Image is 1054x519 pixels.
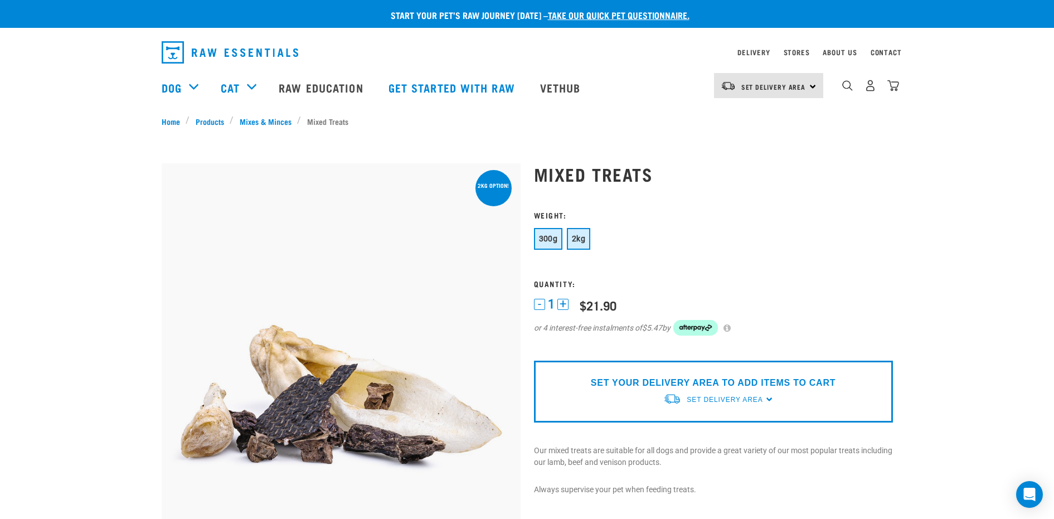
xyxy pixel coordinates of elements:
a: take our quick pet questionnaire. [548,12,689,17]
img: user.png [864,80,876,91]
nav: breadcrumbs [162,115,893,127]
a: Home [162,115,186,127]
h3: Weight: [534,211,893,219]
a: Stores [784,50,810,54]
a: Mixes & Minces [234,115,297,127]
img: van-moving.png [663,393,681,405]
button: 300g [534,228,563,250]
a: Vethub [529,65,595,110]
a: Dog [162,79,182,96]
img: home-icon@2x.png [887,80,899,91]
img: home-icon-1@2x.png [842,80,853,91]
span: 1 [548,298,555,310]
a: Raw Education [268,65,377,110]
a: Contact [871,50,902,54]
img: Raw Essentials Logo [162,41,298,64]
button: 2kg [567,228,590,250]
a: Products [190,115,230,127]
h3: Quantity: [534,279,893,288]
span: 300g [539,234,558,243]
p: Always supervise your pet when feeding treats. [534,484,893,496]
div: $21.90 [580,298,616,312]
img: Afterpay [673,320,718,336]
a: Cat [221,79,240,96]
span: $5.47 [642,322,662,334]
a: Get started with Raw [377,65,529,110]
nav: dropdown navigation [153,37,902,68]
div: Open Intercom Messenger [1016,481,1043,508]
a: About Us [823,50,857,54]
button: - [534,299,545,310]
a: Delivery [737,50,770,54]
img: van-moving.png [721,81,736,91]
span: Set Delivery Area [741,85,806,89]
h1: Mixed Treats [534,164,893,184]
p: SET YOUR DELIVERY AREA TO ADD ITEMS TO CART [591,376,836,390]
div: or 4 interest-free instalments of by [534,320,893,336]
span: Set Delivery Area [687,396,762,404]
span: 2kg [572,234,585,243]
p: Our mixed treats are suitable for all dogs and provide a great variety of our most popular treats... [534,445,893,468]
button: + [557,299,569,310]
